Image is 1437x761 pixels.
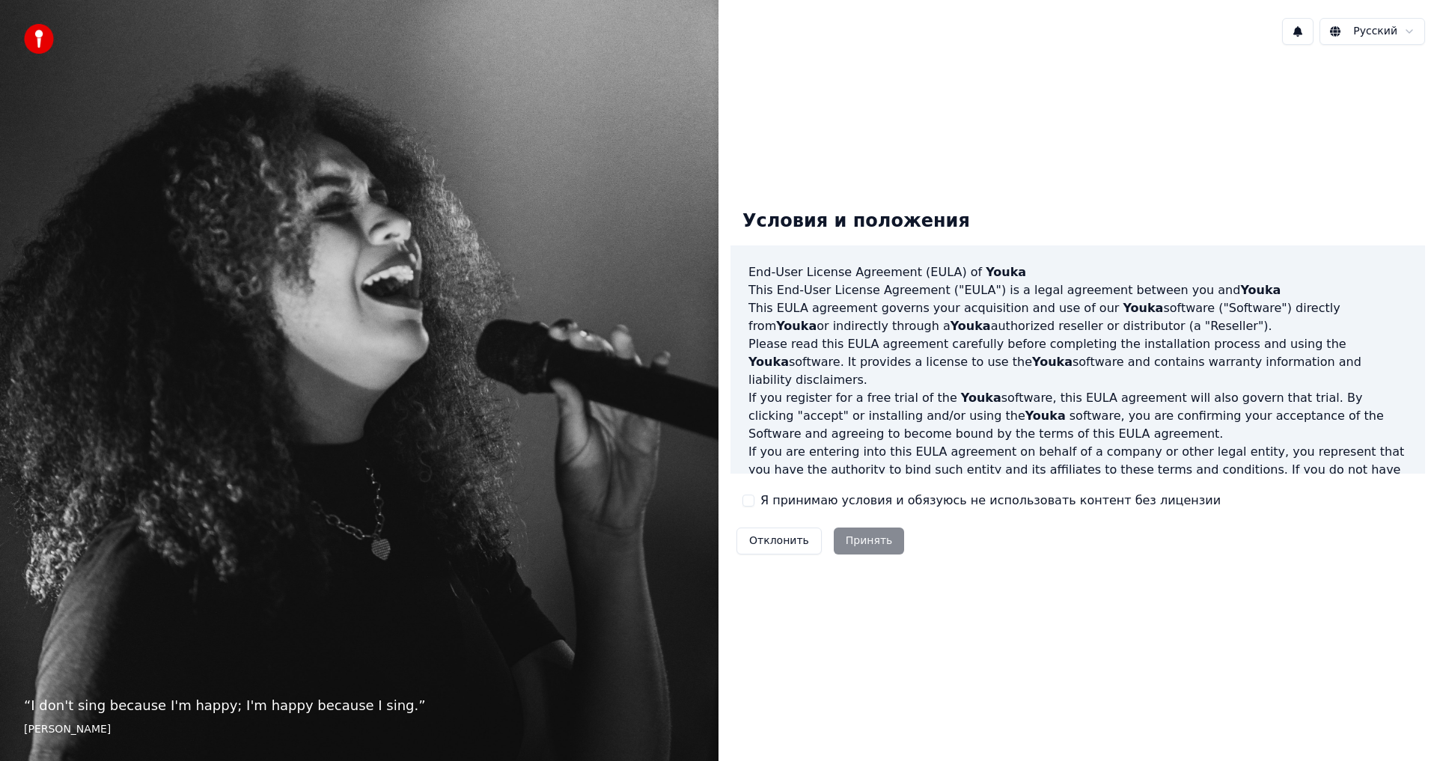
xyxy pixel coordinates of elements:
[1025,409,1066,423] span: Youka
[986,265,1026,279] span: Youka
[748,299,1407,335] p: This EULA agreement governs your acquisition and use of our software ("Software") directly from o...
[730,198,982,245] div: Условия и положения
[748,355,789,369] span: Youka
[748,389,1407,443] p: If you register for a free trial of the software, this EULA agreement will also govern that trial...
[24,722,695,737] footer: [PERSON_NAME]
[748,281,1407,299] p: This End-User License Agreement ("EULA") is a legal agreement between you and
[776,319,817,333] span: Youka
[1240,283,1281,297] span: Youka
[748,443,1407,515] p: If you are entering into this EULA agreement on behalf of a company or other legal entity, you re...
[24,695,695,716] p: “ I don't sing because I'm happy; I'm happy because I sing. ”
[748,335,1407,389] p: Please read this EULA agreement carefully before completing the installation process and using th...
[951,319,991,333] span: Youka
[736,528,822,554] button: Отклонить
[24,24,54,54] img: youka
[1123,301,1163,315] span: Youka
[1032,355,1073,369] span: Youka
[961,391,1001,405] span: Youka
[760,492,1221,510] label: Я принимаю условия и обязуюсь не использовать контент без лицензии
[748,263,1407,281] h3: End-User License Agreement (EULA) of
